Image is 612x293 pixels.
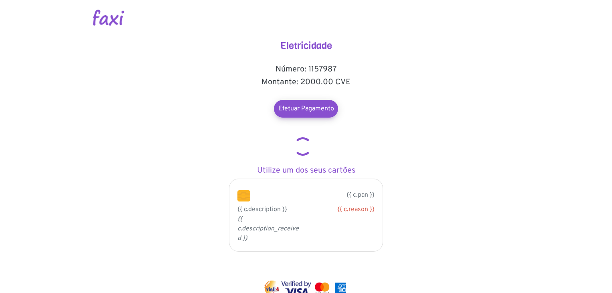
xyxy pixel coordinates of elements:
h5: Utilize um dos seus cartões [226,166,386,175]
h5: Montante: 2000.00 CVE [226,77,386,87]
span: {{ c.description }} [237,206,287,214]
div: {{ c.reason }} [312,205,375,214]
h4: Eletricidade [226,40,386,52]
p: {{ c.pan }} [262,190,375,200]
h5: Número: 1157987 [226,65,386,74]
img: chip.png [237,190,250,201]
a: Efetuar Pagamento [274,100,338,118]
i: {{ c.description_received }} [237,215,299,242]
